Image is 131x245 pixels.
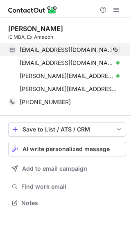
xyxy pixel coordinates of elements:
[8,181,126,192] button: Find work email
[20,85,120,93] span: [PERSON_NAME][EMAIL_ADDRESS][DOMAIN_NAME]
[8,142,126,156] button: AI write personalized message
[23,126,112,133] div: Save to List / ATS / CRM
[8,122,126,137] button: save-profile-one-click
[21,183,123,190] span: Find work email
[20,98,71,106] span: [PHONE_NUMBER]
[22,165,87,172] span: Add to email campaign
[20,72,113,80] span: [PERSON_NAME][EMAIL_ADDRESS][DOMAIN_NAME]
[8,33,126,41] div: IE MBA, Ex Amazon
[23,146,110,152] span: AI write personalized message
[8,197,126,209] button: Notes
[8,161,126,176] button: Add to email campaign
[21,199,123,207] span: Notes
[8,24,63,33] div: [PERSON_NAME]
[8,5,57,15] img: ContactOut v5.3.10
[20,46,113,53] span: [EMAIL_ADDRESS][DOMAIN_NAME]
[20,59,113,67] span: [EMAIL_ADDRESS][DOMAIN_NAME]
